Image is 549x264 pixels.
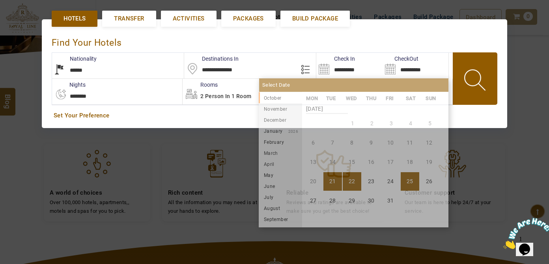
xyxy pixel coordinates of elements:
[306,100,348,114] strong: [DATE]
[259,203,302,214] li: August
[221,11,276,27] a: Packages
[342,94,362,102] li: WED
[54,112,495,120] a: Set Your Preference
[161,11,217,27] a: Activities
[52,29,497,52] div: Find Your Hotels
[259,147,302,158] li: March
[259,103,302,114] li: November
[401,94,422,102] li: SAT
[233,15,264,23] span: Packages
[52,81,86,89] label: nights
[282,96,337,100] small: 2025
[259,158,302,169] li: April
[3,3,52,34] img: Chat attention grabber
[304,191,323,210] li: Monday, 27 October 2025
[3,3,6,10] span: 1
[422,94,442,102] li: SUN
[102,11,156,27] a: Transfer
[200,93,251,99] span: 2 Person in 1 Room
[401,172,419,191] li: Saturday, 25 October 2025
[382,94,402,102] li: FRI
[343,191,361,210] li: Wednesday, 29 October 2025
[500,215,549,252] iframe: chat widget
[63,15,86,23] span: Hotels
[381,191,400,210] li: Friday, 31 October 2025
[259,78,448,92] div: Select Date
[283,129,299,134] small: 2026
[323,191,342,210] li: Tuesday, 28 October 2025
[362,94,382,102] li: THU
[259,125,302,136] li: January
[323,172,342,191] li: Tuesday, 21 October 2025
[259,169,302,180] li: May
[173,15,205,23] span: Activities
[292,15,338,23] span: Build Package
[381,172,400,191] li: Friday, 24 October 2025
[362,191,381,210] li: Thursday, 30 October 2025
[259,191,302,203] li: July
[259,92,302,103] li: October
[183,81,218,89] label: Rooms
[259,214,302,225] li: September
[52,11,97,27] a: Hotels
[383,55,418,63] label: CheckOut
[383,53,448,78] input: Search
[302,94,322,102] li: MON
[316,55,355,63] label: Check In
[114,15,144,23] span: Transfer
[420,172,439,191] li: Sunday, 26 October 2025
[259,136,302,147] li: February
[52,55,97,63] label: Nationality
[259,180,302,191] li: June
[322,94,342,102] li: TUE
[316,53,382,78] input: Search
[280,11,350,27] a: Build Package
[184,55,239,63] label: Destinations In
[362,172,381,191] li: Thursday, 23 October 2025
[259,114,302,125] li: December
[343,172,361,191] li: Wednesday, 22 October 2025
